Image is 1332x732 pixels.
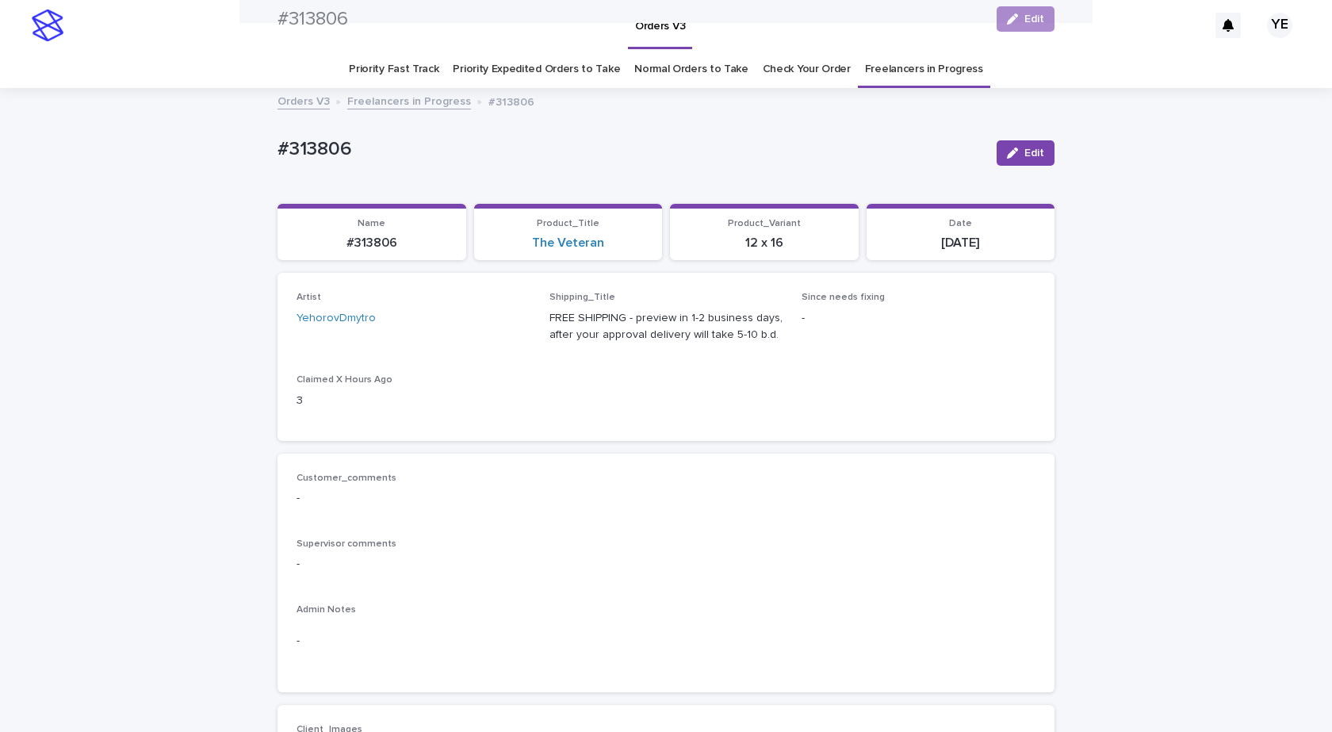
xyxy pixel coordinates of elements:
p: 3 [297,393,530,409]
a: Orders V3 [277,91,330,109]
span: Admin Notes [297,605,356,615]
div: YE [1267,13,1292,38]
span: Claimed X Hours Ago [297,375,392,385]
span: Artist [297,293,321,302]
img: stacker-logo-s-only.png [32,10,63,41]
span: Edit [1024,148,1044,159]
a: Priority Fast Track [349,51,438,88]
p: FREE SHIPPING - preview in 1-2 business days, after your approval delivery will take 5-10 b.d. [549,310,783,343]
p: - [297,556,1035,573]
p: #313806 [287,236,457,251]
a: The Veteran [532,236,604,251]
a: Check Your Order [763,51,851,88]
p: 12 x 16 [679,236,849,251]
button: Edit [997,140,1054,166]
p: #313806 [488,92,534,109]
span: Name [358,219,385,228]
p: #313806 [277,138,984,161]
p: - [802,310,1035,327]
p: [DATE] [876,236,1046,251]
p: - [297,490,1035,507]
a: YehorovDmytro [297,310,376,327]
span: Shipping_Title [549,293,615,302]
span: Product_Variant [728,219,801,228]
a: Freelancers in Progress [865,51,983,88]
span: Supervisor comments [297,539,396,549]
a: Priority Expedited Orders to Take [453,51,620,88]
span: Since needs fixing [802,293,885,302]
a: Freelancers in Progress [347,91,471,109]
p: - [297,633,1035,650]
span: Product_Title [537,219,599,228]
a: Normal Orders to Take [634,51,748,88]
span: Customer_comments [297,473,396,483]
span: Date [949,219,972,228]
